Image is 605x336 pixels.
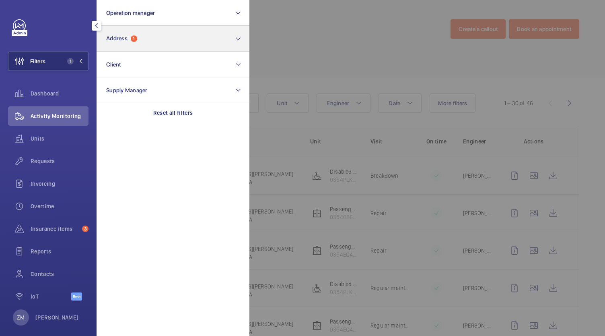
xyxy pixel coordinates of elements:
[31,89,88,97] span: Dashboard
[31,202,88,210] span: Overtime
[30,57,45,65] span: Filters
[31,225,79,233] span: Insurance items
[82,226,88,232] span: 3
[31,292,71,301] span: IoT
[31,135,88,143] span: Units
[31,247,88,255] span: Reports
[8,52,88,71] button: Filters1
[71,292,82,301] span: Beta
[67,58,74,64] span: 1
[17,313,25,321] p: ZM
[35,313,79,321] p: [PERSON_NAME]
[31,180,88,188] span: Invoicing
[31,270,88,278] span: Contacts
[31,112,88,120] span: Activity Monitoring
[31,157,88,165] span: Requests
